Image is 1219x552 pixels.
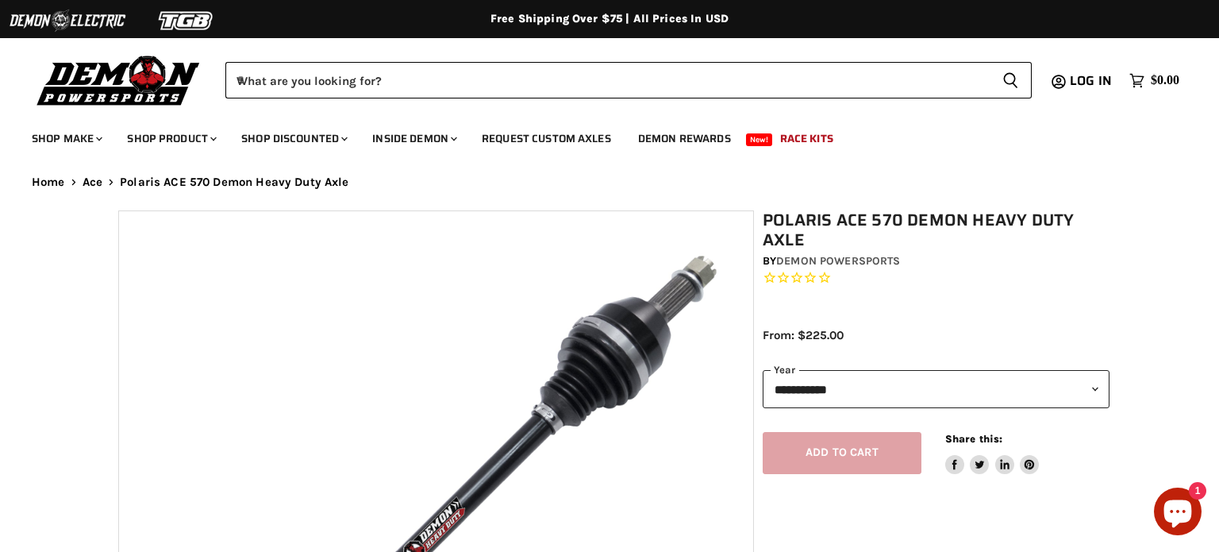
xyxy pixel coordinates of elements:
a: Shop Discounted [229,122,357,155]
a: Demon Powersports [776,254,900,268]
a: $0.00 [1121,69,1187,92]
a: Log in [1063,74,1121,88]
span: From: $225.00 [763,328,844,342]
span: Log in [1070,71,1112,91]
form: Product [225,62,1032,98]
a: Ace [83,176,102,189]
a: Shop Make [20,122,112,155]
h1: Polaris ACE 570 Demon Heavy Duty Axle [763,210,1109,250]
a: Request Custom Axles [470,122,623,155]
a: Demon Rewards [626,122,743,155]
span: $0.00 [1151,73,1179,88]
span: Polaris ACE 570 Demon Heavy Duty Axle [120,176,349,189]
img: Demon Electric Logo 2 [8,6,127,36]
span: Share this: [945,433,1002,445]
button: Search [990,62,1032,98]
aside: Share this: [945,432,1040,474]
div: by [763,253,1109,270]
a: Race Kits [768,122,845,155]
select: year [763,370,1109,409]
span: New! [746,133,773,146]
a: Home [32,176,65,189]
a: Shop Product [115,122,226,155]
input: When autocomplete results are available use up and down arrows to review and enter to select [225,62,990,98]
img: Demon Powersports [32,52,206,108]
img: TGB Logo 2 [127,6,246,36]
a: Inside Demon [360,122,467,155]
ul: Main menu [20,116,1175,155]
inbox-online-store-chat: Shopify online store chat [1149,488,1206,539]
span: Rated 0.0 out of 5 stars 0 reviews [763,270,1109,287]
